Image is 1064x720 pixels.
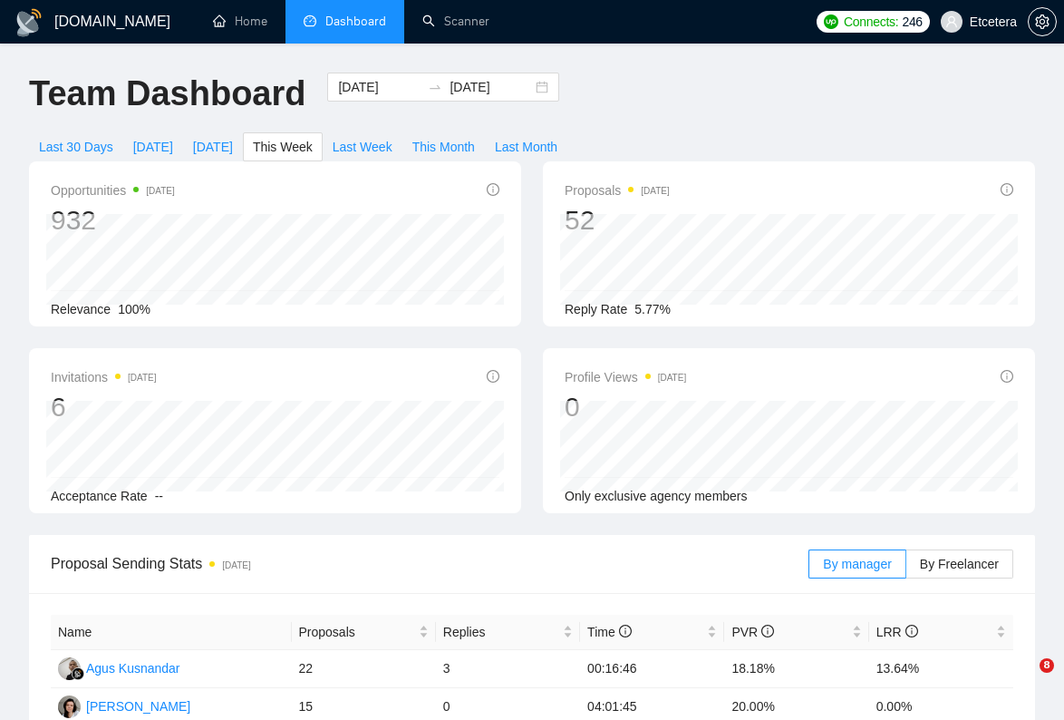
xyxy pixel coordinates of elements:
time: [DATE] [128,373,156,383]
th: Name [51,615,292,650]
span: Only exclusive agency members [565,489,748,503]
img: AK [58,657,81,680]
button: [DATE] [183,132,243,161]
span: Acceptance Rate [51,489,148,503]
span: Relevance [51,302,111,316]
span: Invitations [51,366,157,388]
span: Replies [443,622,559,642]
span: Last 30 Days [39,137,113,157]
span: -- [155,489,163,503]
div: [PERSON_NAME] [86,696,190,716]
th: Replies [436,615,580,650]
span: By manager [823,557,891,571]
span: setting [1029,15,1056,29]
span: PVR [731,625,774,639]
td: 00:16:46 [580,650,724,688]
div: 932 [51,203,175,238]
th: Proposals [292,615,436,650]
td: 13.64% [869,650,1013,688]
span: info-circle [619,625,632,637]
div: 6 [51,390,157,424]
td: 3 [436,650,580,688]
span: 100% [118,302,150,316]
button: Last 30 Days [29,132,123,161]
span: 8 [1040,658,1054,673]
td: 18.18% [724,650,868,688]
span: Connects: [844,12,898,32]
span: This Month [412,137,475,157]
span: Proposals [299,622,415,642]
img: TT [58,696,81,718]
span: info-circle [487,370,499,383]
span: [DATE] [133,137,173,157]
span: Dashboard [325,14,386,29]
iframe: Intercom live chat [1002,658,1046,702]
button: Last Week [323,132,402,161]
div: 52 [565,203,670,238]
img: upwork-logo.png [824,15,838,29]
input: End date [450,77,532,97]
img: logo [15,8,44,37]
span: Proposals [565,180,670,201]
span: Reply Rate [565,302,627,316]
span: LRR [876,625,918,639]
span: 5.77% [634,302,671,316]
span: By Freelancer [920,557,999,571]
button: This Week [243,132,323,161]
time: [DATE] [641,186,669,196]
span: to [428,80,442,94]
td: 22 [292,650,436,688]
div: Agus Kusnandar [86,658,180,678]
span: Opportunities [51,180,175,201]
a: TT[PERSON_NAME] [58,698,190,713]
a: AKAgus Kusnandar [58,660,180,675]
span: swap-right [428,80,442,94]
button: Last Month [485,132,567,161]
span: info-circle [1001,183,1013,196]
span: Last Week [333,137,392,157]
div: 0 [565,390,686,424]
span: Profile Views [565,366,686,388]
h1: Team Dashboard [29,73,305,115]
span: info-circle [761,625,774,637]
button: setting [1028,7,1057,36]
time: [DATE] [658,373,686,383]
time: [DATE] [146,186,174,196]
span: dashboard [304,15,316,27]
span: Last Month [495,137,557,157]
a: searchScanner [422,14,489,29]
a: setting [1028,15,1057,29]
input: Start date [338,77,421,97]
span: user [945,15,958,28]
span: This Week [253,137,313,157]
button: [DATE] [123,132,183,161]
span: [DATE] [193,137,233,157]
time: [DATE] [222,560,250,570]
img: gigradar-bm.png [72,667,84,680]
span: info-circle [487,183,499,196]
span: 246 [902,12,922,32]
button: This Month [402,132,485,161]
a: homeHome [213,14,267,29]
span: Time [587,625,631,639]
span: info-circle [905,625,918,637]
span: info-circle [1001,370,1013,383]
span: Proposal Sending Stats [51,552,808,575]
